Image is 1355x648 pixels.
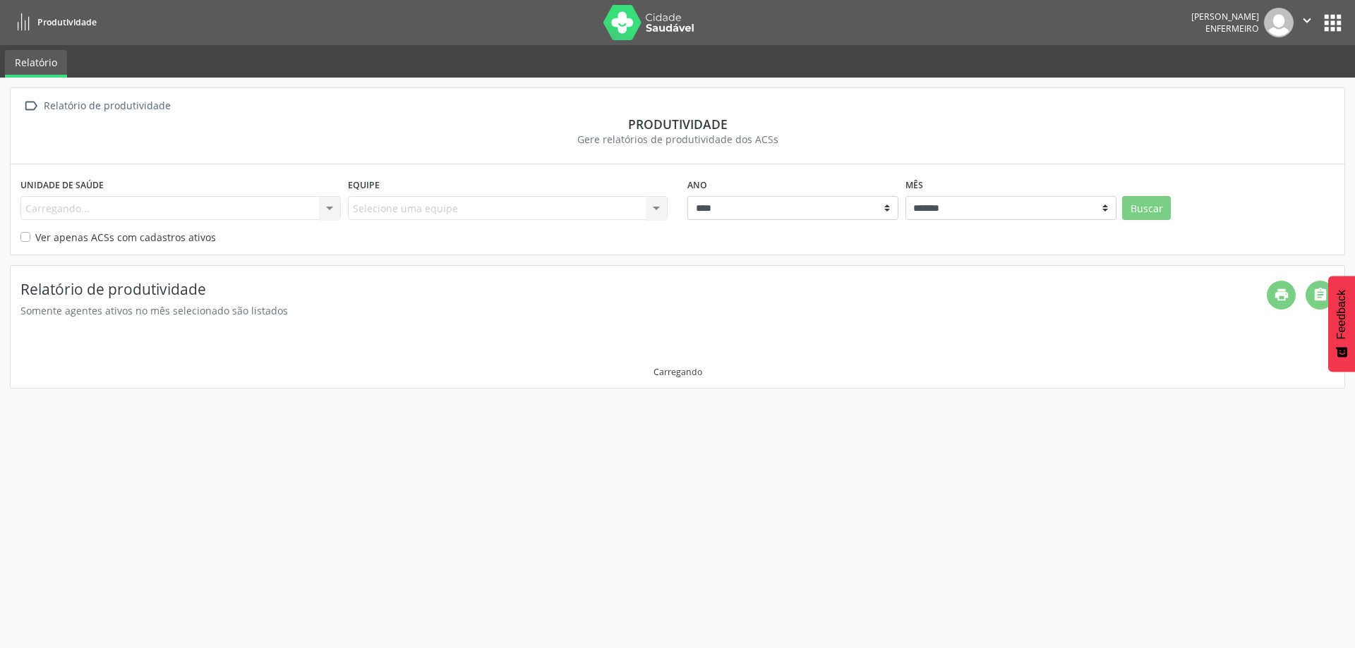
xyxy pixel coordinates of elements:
img: img [1264,8,1294,37]
div: Carregando [654,366,702,378]
a: Relatório [5,50,67,78]
i:  [1299,13,1315,28]
label: Mês [905,174,923,196]
button: Feedback - Mostrar pesquisa [1328,276,1355,372]
div: Gere relatórios de produtividade dos ACSs [20,132,1335,147]
div: [PERSON_NAME] [1191,11,1259,23]
button: apps [1320,11,1345,35]
div: Produtividade [20,116,1335,132]
label: Unidade de saúde [20,174,104,196]
button:  [1294,8,1320,37]
label: Ano [687,174,707,196]
span: Produtividade [37,16,97,28]
span: Enfermeiro [1205,23,1259,35]
span: Feedback [1335,290,1348,339]
i:  [20,96,41,116]
button: Buscar [1122,196,1171,220]
a:  Relatório de produtividade [20,96,173,116]
a: Produtividade [10,11,97,34]
label: Ver apenas ACSs com cadastros ativos [35,230,216,245]
h4: Relatório de produtividade [20,281,1267,298]
div: Relatório de produtividade [41,96,173,116]
label: Equipe [348,174,380,196]
div: Somente agentes ativos no mês selecionado são listados [20,303,1267,318]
